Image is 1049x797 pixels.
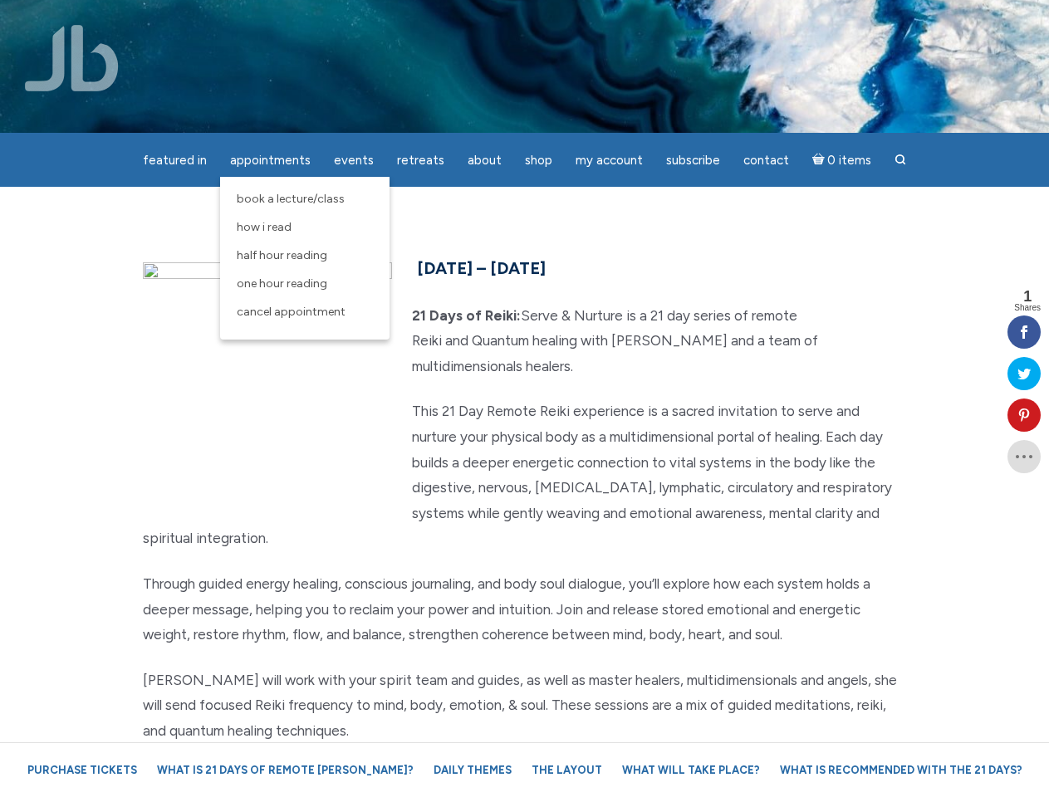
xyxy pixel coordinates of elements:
[143,398,907,551] p: This 21 Day Remote Reiki experience is a sacred invitation to serve and nurture your physical bod...
[772,755,1031,785] a: What is recommended with the 21 Days?
[458,144,512,177] a: About
[733,144,799,177] a: Contact
[19,755,145,785] a: Purchase Tickets
[143,153,207,168] span: featured in
[133,144,217,177] a: featured in
[525,153,552,168] span: Shop
[143,303,907,379] p: Serve & Nurture is a 21 day series of remote Reiki and Quantum healing with [PERSON_NAME] and a t...
[228,298,381,326] a: Cancel Appointment
[1014,289,1041,304] span: 1
[523,755,610,785] a: The Layout
[228,270,381,298] a: One Hour Reading
[237,248,327,262] span: Half Hour Reading
[614,755,768,785] a: What will take place?
[827,154,871,167] span: 0 items
[237,305,346,319] span: Cancel Appointment
[237,192,345,206] span: Book a Lecture/Class
[25,25,119,91] img: Jamie Butler. The Everyday Medium
[417,258,546,278] span: [DATE] – [DATE]
[334,153,374,168] span: Events
[468,153,502,168] span: About
[143,667,907,744] p: [PERSON_NAME] will work with your spirit team and guides, as well as master healers, multidimensi...
[230,153,311,168] span: Appointments
[412,307,521,324] strong: 21 Days of Reiki:
[143,571,907,648] p: Through guided energy healing, conscious journaling, and body soul dialogue, you’ll explore how e...
[220,144,321,177] a: Appointments
[387,144,454,177] a: Retreats
[228,213,381,242] a: How I Read
[576,153,643,168] span: My Account
[228,185,381,213] a: Book a Lecture/Class
[515,144,562,177] a: Shop
[743,153,789,168] span: Contact
[228,242,381,270] a: Half Hour Reading
[425,755,520,785] a: Daily Themes
[656,144,730,177] a: Subscribe
[802,143,882,177] a: Cart0 items
[149,755,422,785] a: What is 21 Days of Remote [PERSON_NAME]?
[666,153,720,168] span: Subscribe
[237,276,327,291] span: One Hour Reading
[812,153,828,168] i: Cart
[324,144,384,177] a: Events
[237,220,292,234] span: How I Read
[566,144,653,177] a: My Account
[397,153,444,168] span: Retreats
[1014,304,1041,312] span: Shares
